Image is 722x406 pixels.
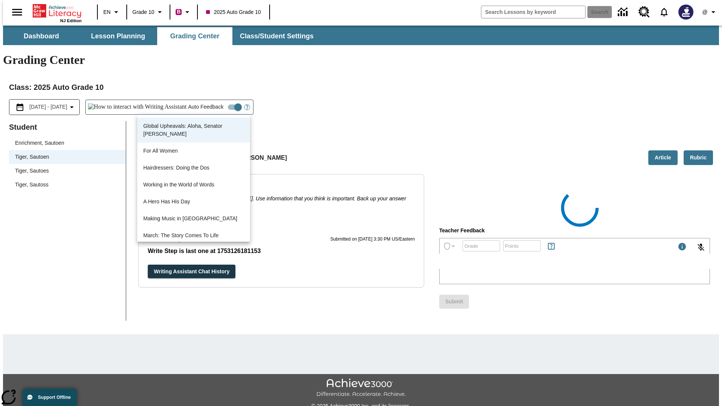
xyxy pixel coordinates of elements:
[143,232,218,239] p: March: The Story Comes To Life
[143,122,244,138] p: Global Upheavals: Aloha, Senator [PERSON_NAME]
[143,215,237,223] p: Making Music in [GEOGRAPHIC_DATA]
[143,198,190,206] p: A Hero Has His Day
[143,147,178,155] p: For All Women
[143,181,214,189] p: Working in the World of Words
[143,164,209,172] p: Hairdressers: Doing the Dos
